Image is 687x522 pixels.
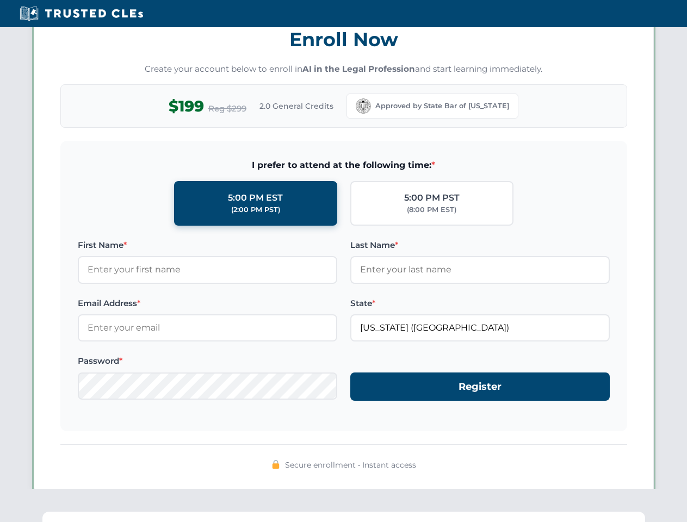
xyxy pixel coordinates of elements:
[356,98,371,114] img: California Bar
[60,63,627,76] p: Create your account below to enroll in and start learning immediately.
[78,239,337,252] label: First Name
[350,314,610,341] input: California (CA)
[231,204,280,215] div: (2:00 PM PST)
[407,204,456,215] div: (8:00 PM EST)
[16,5,146,22] img: Trusted CLEs
[350,372,610,401] button: Register
[350,239,610,252] label: Last Name
[208,102,246,115] span: Reg $299
[375,101,509,111] span: Approved by State Bar of [US_STATE]
[78,314,337,341] input: Enter your email
[259,100,333,112] span: 2.0 General Credits
[271,460,280,469] img: 🔒
[169,94,204,119] span: $199
[78,297,337,310] label: Email Address
[404,191,460,205] div: 5:00 PM PST
[350,256,610,283] input: Enter your last name
[285,459,416,471] span: Secure enrollment • Instant access
[350,297,610,310] label: State
[78,158,610,172] span: I prefer to attend at the following time:
[302,64,415,74] strong: AI in the Legal Profession
[60,22,627,57] h3: Enroll Now
[228,191,283,205] div: 5:00 PM EST
[78,355,337,368] label: Password
[78,256,337,283] input: Enter your first name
